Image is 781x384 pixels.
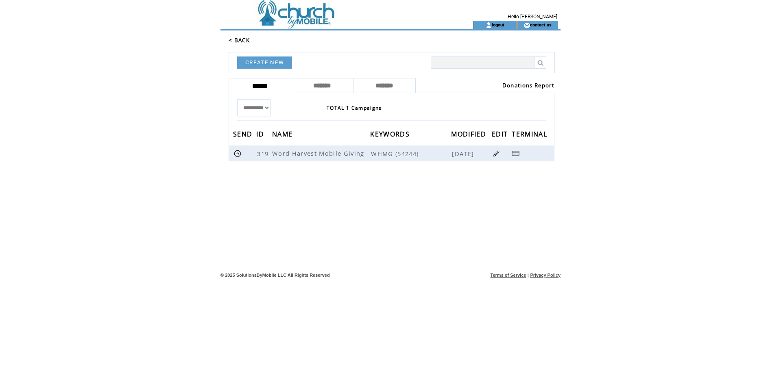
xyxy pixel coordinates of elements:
[256,128,266,143] span: ID
[237,56,292,69] a: CREATE NEW
[327,104,382,111] span: TOTAL 1 Campaigns
[257,150,271,158] span: 319
[524,22,530,28] img: contact_us_icon.gif
[492,22,504,27] a: logout
[272,149,367,157] span: Word Harvest Mobile Giving
[530,273,561,278] a: Privacy Policy
[233,128,254,143] span: SEND
[528,273,529,278] span: |
[492,128,510,143] span: EDIT
[370,131,412,136] a: KEYWORDS
[256,131,266,136] a: ID
[272,128,295,143] span: NAME
[272,131,295,136] a: NAME
[508,14,557,20] span: Hello [PERSON_NAME]
[452,150,476,158] span: [DATE]
[220,273,330,278] span: © 2025 SolutionsByMobile LLC All Rights Reserved
[229,37,250,44] a: < BACK
[512,128,549,143] span: TERMINAL
[491,273,526,278] a: Terms of Service
[371,150,450,158] span: WHMG (54244)
[451,131,488,136] a: MODIFIED
[530,22,552,27] a: contact us
[451,128,488,143] span: MODIFIED
[502,82,554,89] a: Donations Report
[370,128,412,143] span: KEYWORDS
[486,22,492,28] img: account_icon.gif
